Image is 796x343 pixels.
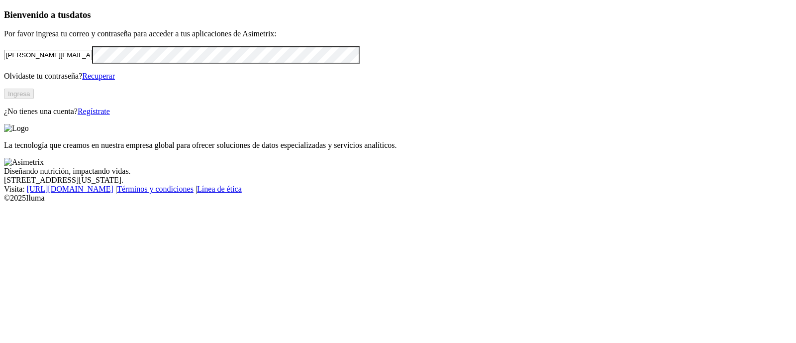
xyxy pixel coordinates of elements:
[4,158,44,167] img: Asimetrix
[117,185,194,193] a: Términos y condiciones
[82,72,115,80] a: Recuperar
[27,185,113,193] a: [URL][DOMAIN_NAME]
[4,107,792,116] p: ¿No tienes una cuenta?
[4,124,29,133] img: Logo
[4,194,792,203] div: © 2025 Iluma
[4,176,792,185] div: [STREET_ADDRESS][US_STATE].
[4,9,792,20] h3: Bienvenido a tus
[4,185,792,194] div: Visita : | |
[4,89,34,99] button: Ingresa
[78,107,110,115] a: Regístrate
[70,9,91,20] span: datos
[4,72,792,81] p: Olvidaste tu contraseña?
[4,50,92,60] input: Tu correo
[197,185,242,193] a: Línea de ética
[4,167,792,176] div: Diseñando nutrición, impactando vidas.
[4,141,792,150] p: La tecnología que creamos en nuestra empresa global para ofrecer soluciones de datos especializad...
[4,29,792,38] p: Por favor ingresa tu correo y contraseña para acceder a tus aplicaciones de Asimetrix:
